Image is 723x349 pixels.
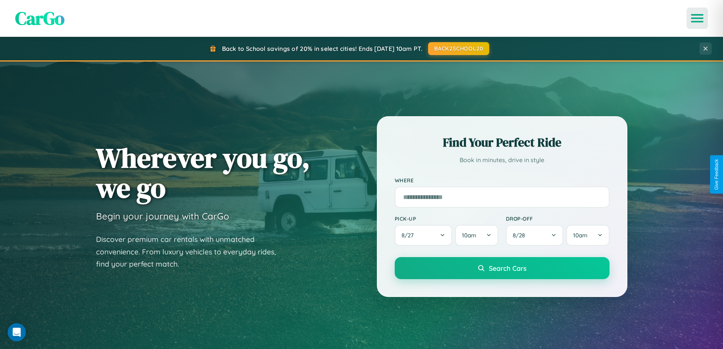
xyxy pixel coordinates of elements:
button: Search Cars [395,257,610,279]
h1: Wherever you go, we go [96,143,310,203]
button: 10am [566,225,609,246]
span: Back to School savings of 20% in select cities! Ends [DATE] 10am PT. [222,45,422,52]
div: Open Intercom Messenger [8,323,26,341]
h2: Find Your Perfect Ride [395,134,610,151]
span: 10am [462,232,476,239]
button: Open menu [687,8,708,29]
h3: Begin your journey with CarGo [96,210,229,222]
span: CarGo [15,6,65,31]
label: Drop-off [506,215,610,222]
button: BACK2SCHOOL20 [428,42,489,55]
span: 8 / 28 [513,232,529,239]
label: Pick-up [395,215,498,222]
span: Search Cars [489,264,526,272]
button: 8/28 [506,225,564,246]
p: Discover premium car rentals with unmatched convenience. From luxury vehicles to everyday rides, ... [96,233,286,270]
span: 10am [573,232,588,239]
div: Give Feedback [714,159,719,190]
label: Where [395,177,610,183]
button: 10am [455,225,498,246]
button: 8/27 [395,225,452,246]
span: 8 / 27 [402,232,417,239]
p: Book in minutes, drive in style [395,155,610,166]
